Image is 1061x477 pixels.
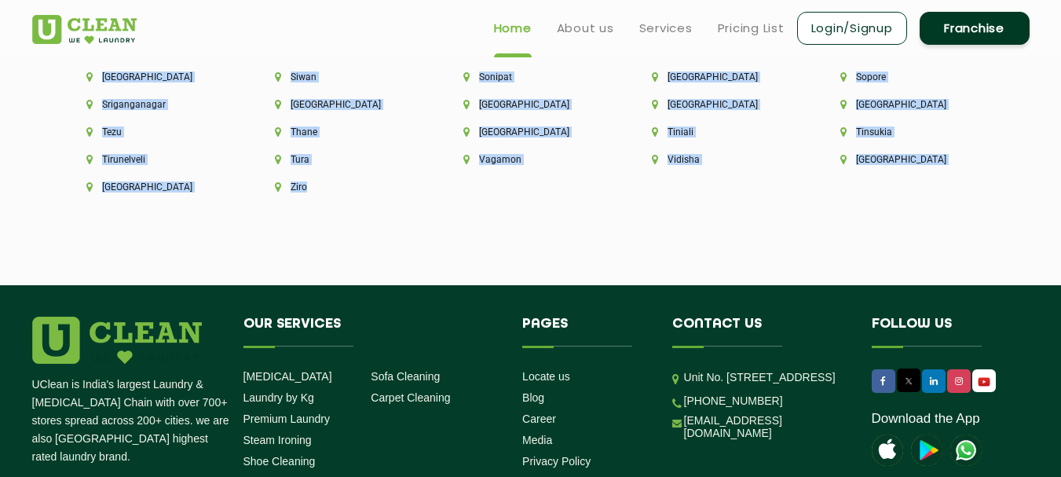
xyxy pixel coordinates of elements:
a: Laundry by Kg [243,391,314,404]
li: Thane [275,127,410,138]
a: Privacy Policy [522,455,591,468]
li: [GEOGRAPHIC_DATA] [840,154,975,165]
li: Sriganganagar [86,99,221,110]
li: Sopore [840,72,975,83]
li: Sonipat [463,72,598,83]
li: [GEOGRAPHIC_DATA] [463,99,598,110]
li: Vidisha [652,154,787,165]
li: Vagamon [463,154,598,165]
img: playstoreicon.png [911,435,942,466]
a: [EMAIL_ADDRESS][DOMAIN_NAME] [684,414,848,439]
li: Tezu [86,127,221,138]
h4: Contact us [672,317,848,347]
li: [GEOGRAPHIC_DATA] [86,72,221,83]
li: [GEOGRAPHIC_DATA] [275,99,410,110]
li: Tinsukia [840,127,975,138]
a: Career [522,413,556,425]
a: Media [522,434,552,446]
p: Unit No. [STREET_ADDRESS] [684,369,848,387]
h4: Pages [522,317,649,347]
a: [PHONE_NUMBER] [684,394,783,407]
p: UClean is India's largest Laundry & [MEDICAL_DATA] Chain with over 700+ stores spread across 200+... [32,376,232,466]
a: Steam Ironing [243,434,312,446]
a: Shoe Cleaning [243,455,316,468]
a: Premium Laundry [243,413,331,425]
li: [GEOGRAPHIC_DATA] [652,99,787,110]
a: [MEDICAL_DATA] [243,370,332,383]
li: [GEOGRAPHIC_DATA] [463,127,598,138]
img: UClean Laundry and Dry Cleaning [950,435,982,466]
li: [GEOGRAPHIC_DATA] [652,72,787,83]
a: Blog [522,391,544,404]
a: Pricing List [718,19,785,38]
li: Ziro [275,182,410,193]
li: Tirunelveli [86,154,221,165]
li: Siwan [275,72,410,83]
a: Franchise [920,12,1030,45]
li: [GEOGRAPHIC_DATA] [86,182,221,193]
li: Tiniali [652,127,787,138]
img: UClean Laundry and Dry Cleaning [32,15,137,44]
a: Download the App [872,411,980,427]
a: Locate us [522,370,570,383]
h4: Follow us [872,317,1010,347]
a: Home [494,19,532,38]
a: Services [639,19,693,38]
h4: Our Services [243,317,499,347]
a: Login/Signup [797,12,907,45]
a: Sofa Cleaning [371,370,440,383]
li: Tura [275,154,410,165]
a: About us [557,19,614,38]
a: Carpet Cleaning [371,391,450,404]
img: logo.png [32,317,202,364]
img: apple-icon.png [872,435,903,466]
li: [GEOGRAPHIC_DATA] [840,99,975,110]
img: UClean Laundry and Dry Cleaning [974,373,994,390]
